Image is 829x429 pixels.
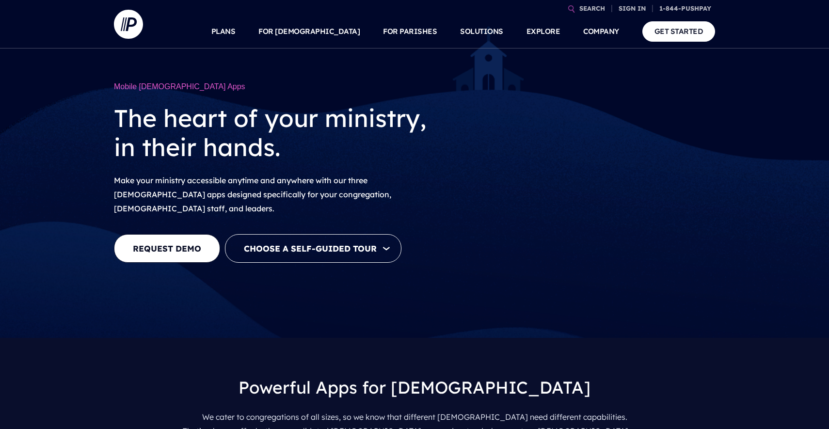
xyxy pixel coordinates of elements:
[114,234,220,263] a: REQUEST DEMO
[526,15,560,48] a: EXPLORE
[383,15,437,48] a: FOR PARISHES
[114,96,454,170] h2: The heart of your ministry, in their hands.
[225,234,401,263] button: Choose a Self-guided Tour
[122,369,707,407] h3: Powerful Apps for [DEMOGRAPHIC_DATA]
[642,21,716,41] a: GET STARTED
[114,78,454,96] h1: Mobile [DEMOGRAPHIC_DATA] Apps
[460,15,503,48] a: SOLUTIONS
[258,15,360,48] a: FOR [DEMOGRAPHIC_DATA]
[583,15,619,48] a: COMPANY
[211,15,236,48] a: PLANS
[114,175,391,213] span: Make your ministry accessible anytime and anywhere with our three [DEMOGRAPHIC_DATA] apps designe...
